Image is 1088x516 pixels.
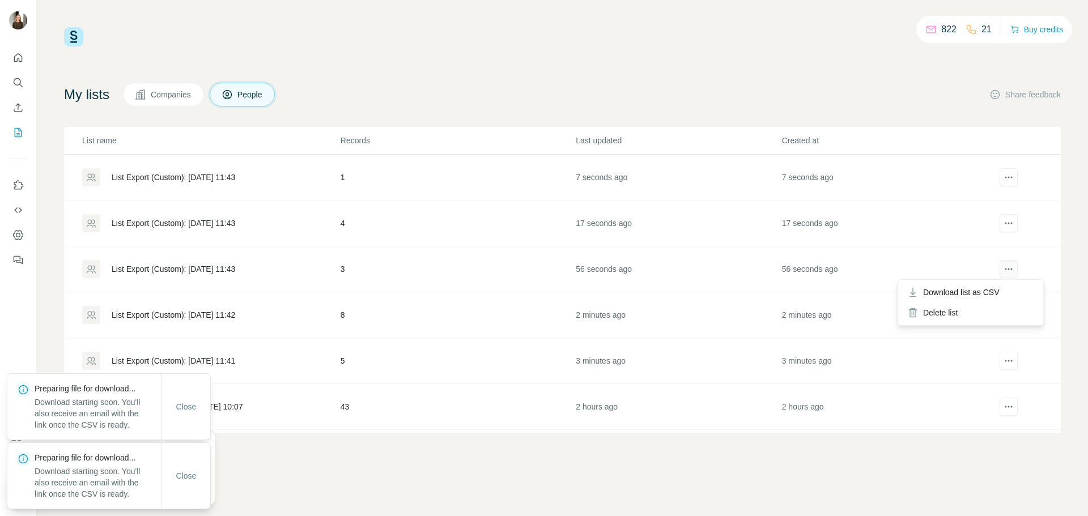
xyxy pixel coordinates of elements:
button: Feedback [9,250,27,270]
td: 1 [340,155,575,201]
button: Buy credits [1010,22,1063,37]
td: 2 minutes ago [575,292,781,338]
p: Last updated [576,135,780,146]
button: My lists [9,122,27,143]
button: Share feedback [989,89,1061,100]
span: Close [176,401,197,412]
img: Surfe Logo [64,27,83,46]
td: 56 seconds ago [781,246,987,292]
button: actions [1000,214,1018,232]
td: 4 [340,201,575,246]
td: 43 [340,384,575,430]
button: actions [1000,398,1018,416]
button: Use Surfe on LinkedIn [9,175,27,195]
p: Created at [782,135,987,146]
button: actions [1000,168,1018,186]
button: actions [1000,260,1018,278]
td: 17 seconds ago [781,201,987,246]
span: People [237,89,263,100]
td: 4 hours ago [781,430,987,476]
p: 21 [981,23,992,36]
td: 7 seconds ago [575,155,781,201]
p: Records [341,135,575,146]
span: Close [176,470,197,481]
td: 56 seconds ago [575,246,781,292]
div: List Export (Custom): [DATE] 11:41 [112,355,235,366]
span: Download list as CSV [923,287,1000,298]
td: 17 seconds ago [575,201,781,246]
span: Companies [151,89,192,100]
td: 4 hours ago [575,430,781,476]
button: Dashboard [9,225,27,245]
td: 10 [340,430,575,476]
div: Delete list [900,302,1041,323]
button: Use Surfe API [9,200,27,220]
div: List Export (Custom): [DATE] 11:43 [112,218,235,229]
td: 5 [340,338,575,384]
td: 3 minutes ago [781,338,987,384]
button: Enrich CSV [9,97,27,118]
td: 7 seconds ago [781,155,987,201]
button: Close [168,396,205,417]
div: List Export (Custom): [DATE] 11:43 [112,172,235,183]
div: List Export (Custom): [DATE] 11:42 [112,309,235,321]
div: List Export (Custom): [DATE] 11:43 [112,263,235,275]
p: Preparing file for download... [35,383,161,394]
p: 822 [941,23,957,36]
button: Close [168,466,205,486]
p: List name [82,135,339,146]
p: Download starting soon. You'll also receive an email with the link once the CSV is ready. [35,396,161,430]
button: Quick start [9,48,27,68]
td: 2 hours ago [781,384,987,430]
button: actions [1000,352,1018,370]
button: Search [9,73,27,93]
img: Avatar [9,11,27,29]
h4: My lists [64,86,109,104]
td: 2 hours ago [575,384,781,430]
p: Preparing file for download... [35,452,161,463]
td: 3 [340,246,575,292]
td: 8 [340,292,575,338]
p: Download starting soon. You'll also receive an email with the link once the CSV is ready. [35,466,161,500]
td: 2 minutes ago [781,292,987,338]
td: 3 minutes ago [575,338,781,384]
